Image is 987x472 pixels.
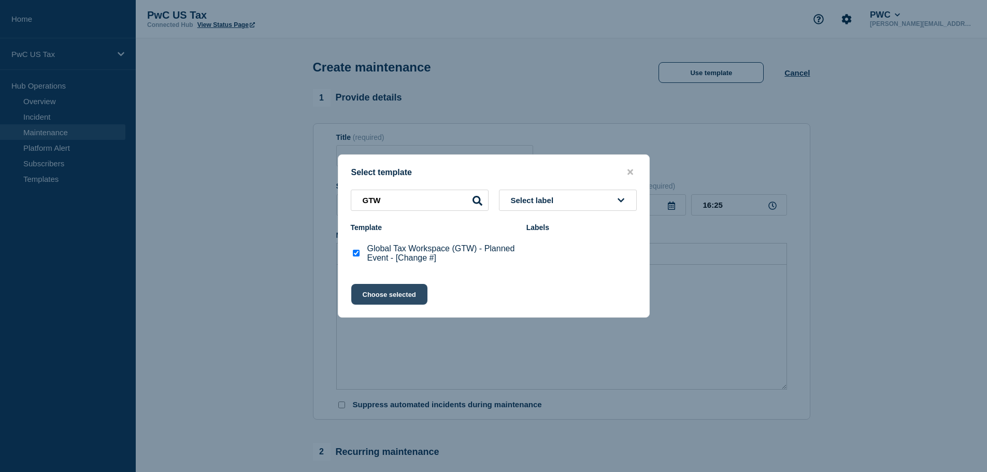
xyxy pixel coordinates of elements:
[351,190,489,211] input: Search templates & labels
[351,223,516,232] div: Template
[499,190,637,211] button: Select label
[351,284,427,305] button: Choose selected
[526,223,637,232] div: Labels
[367,244,516,263] p: Global Tax Workspace (GTW) - Planned Event - [Change #]
[624,167,636,177] button: close button
[338,167,649,177] div: Select template
[511,196,558,205] span: Select label
[353,250,360,256] input: Global Tax Workspace (GTW) - Planned Event - [Change #] checkbox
